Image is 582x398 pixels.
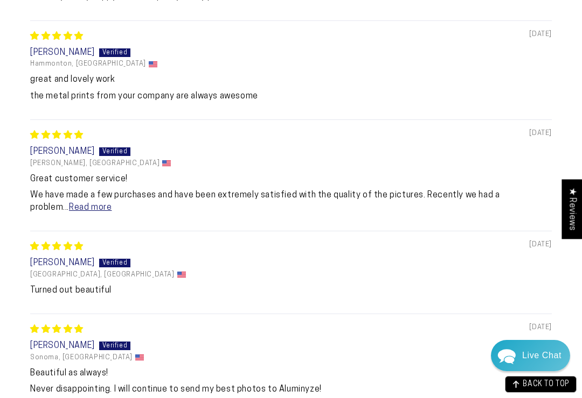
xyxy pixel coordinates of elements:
[162,160,171,166] img: US
[30,131,84,140] span: 5 star review
[149,61,157,67] img: US
[30,60,146,68] span: Hammonton, [GEOGRAPHIC_DATA]
[523,381,570,388] span: BACK TO TOP
[30,32,84,41] span: 5 star review
[30,147,95,156] span: [PERSON_NAME]
[69,203,112,212] a: Read more
[529,240,552,250] span: [DATE]
[30,173,552,185] b: Great customer service!
[30,90,552,102] p: the metal prints from your company are always awesome
[30,367,552,379] b: Beautiful as always!
[30,353,133,362] span: Sonoma, [GEOGRAPHIC_DATA]
[562,179,582,239] div: Click to open Judge.me floating reviews tab
[529,129,552,138] span: [DATE]
[30,325,84,334] span: 5 star review
[529,30,552,39] span: [DATE]
[30,48,95,57] span: [PERSON_NAME]
[135,354,144,360] img: US
[30,74,552,86] b: great and lovely work
[30,159,160,168] span: [PERSON_NAME], [GEOGRAPHIC_DATA]
[529,323,552,332] span: [DATE]
[30,342,95,350] span: [PERSON_NAME]
[30,285,552,296] p: Turned out beautiful
[30,271,175,279] span: [GEOGRAPHIC_DATA], [GEOGRAPHIC_DATA]
[522,340,562,371] div: Contact Us Directly
[30,383,552,395] p: Never disappointing. I will continue to send my best photos to Aluminyze!
[491,340,570,371] div: Chat widget toggle
[30,243,84,251] span: 5 star review
[30,259,95,267] span: [PERSON_NAME]
[177,272,186,278] img: US
[30,189,552,214] p: We have made a few purchases and have been extremely satisfied with the quality of the pictures. ...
